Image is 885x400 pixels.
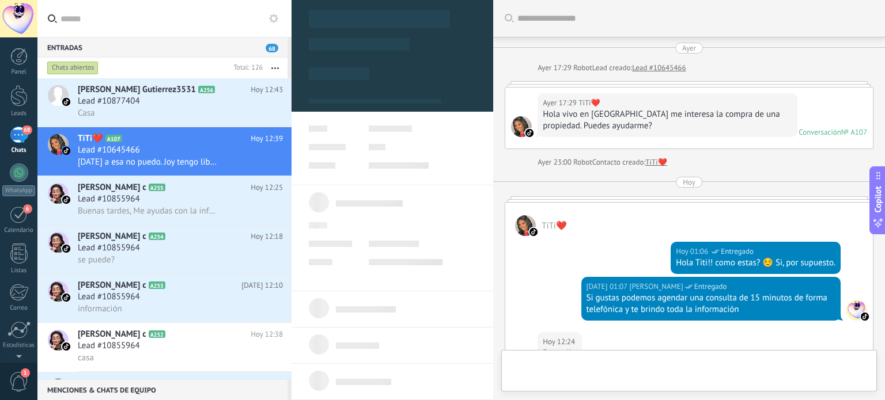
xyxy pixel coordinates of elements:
span: 6 [23,204,32,214]
span: Hoy 12:18 [251,231,283,242]
span: [PERSON_NAME] [78,378,140,389]
a: avataricon[PERSON_NAME] cA255Hoy 12:25Lead #10855964Buenas tardes, Me ayudas con la información [37,176,292,224]
div: Estadísticas [2,342,36,349]
span: Lead #10877404 [78,96,140,107]
div: Entradas [37,37,288,58]
a: avataricon[PERSON_NAME] Gutierrez3531A256Hoy 12:43Lead #10877404Casa [37,78,292,127]
div: Listas [2,267,36,275]
span: A256 [198,86,215,93]
span: TiTi❤️ [78,133,103,144]
div: Si gustas podemos agendar una consulta de 15 minutos de forma telefónica y te brindo toda la info... [587,292,835,315]
span: 68 [266,44,278,52]
span: Maria Ballester [846,300,867,321]
div: Contacto creado: [592,157,646,168]
span: Lead #10645466 [78,144,140,156]
div: Ayer [682,43,696,54]
span: TiTi❤️ [511,116,532,137]
span: A253 [149,281,165,289]
span: información [78,303,122,314]
span: Lead #10855964 [78,242,140,254]
div: Hola vivo en [GEOGRAPHIC_DATA] me interesa la compra de una propiedad. Puedes ayudarme? [543,109,792,132]
span: se puede? [78,254,115,265]
img: tiktok_kommo.svg [530,228,538,236]
div: № A107 [841,127,867,137]
div: Total: 126 [229,62,263,74]
img: icon [62,342,70,351]
img: icon [62,294,70,302]
span: A252 [149,330,165,338]
span: A254 [149,233,165,240]
div: Leads [2,110,36,117]
span: Copilot [872,186,884,212]
span: Entregado [721,246,754,257]
img: icon [62,245,70,253]
span: Lead #10855964 [78,291,140,303]
span: Buenas tardes, Me ayudas con la información [78,205,220,216]
div: Calendario [2,227,36,234]
div: Hoy 12:24 [543,336,577,348]
img: tiktok_kommo.svg [861,313,869,321]
div: Hoy 01:06 [676,246,710,257]
span: [DATE] 12:10 [241,280,283,291]
span: [PERSON_NAME] c [78,182,146,193]
span: Hoy 12:39 [251,133,283,144]
div: Ayer 17:29 [543,97,578,109]
span: [PERSON_NAME] c [78,231,146,242]
span: Lead #10855964 [78,340,140,352]
a: avataricon[PERSON_NAME] cA252Hoy 12:38Lead #10855964casa [37,323,292,371]
span: TiTi❤️ [515,215,536,236]
div: Hola Titi!! como estas? ☺️ Si, por supuesto. [676,257,835,269]
div: Chats abiertos [47,61,99,75]
div: Conversación [799,127,841,137]
div: Correo [2,304,36,312]
div: [DATE] 01:07 [587,281,630,292]
span: Entregado [694,281,727,292]
span: Hoy 12:38 [251,329,283,340]
img: tiktok_kommo.svg [525,129,534,137]
a: TiTi❤️ [645,157,667,168]
img: icon [62,196,70,204]
span: A107 [105,135,122,142]
span: casa [78,352,94,363]
div: Menciones & Chats de equipo [37,379,288,400]
span: Hoy 12:43 [251,84,283,96]
div: Lead creado: [592,62,633,74]
span: [PERSON_NAME] c [78,329,146,340]
span: Lead #10855964 [78,193,140,205]
div: Panel [2,68,36,76]
span: [PERSON_NAME] Gutierrez3531 [78,84,196,96]
span: Maria Ballester (Oficina de Venta) [629,281,683,292]
span: Casa [78,108,95,119]
img: icon [62,98,70,106]
div: Chats [2,147,36,154]
div: WhatsApp [2,185,35,196]
span: TiTi❤️ [578,97,600,109]
a: avataricon[PERSON_NAME] cA253[DATE] 12:10Lead #10855964información [37,274,292,322]
a: Lead #10645466 [632,62,686,74]
span: TiTi❤️ [542,220,566,231]
div: Ayer 23:00 [538,157,573,168]
span: [DATE] a esa no puedo. Joy tengo libre. Pero si no puedes [DATE] podria ser la siguiente semana [78,157,220,167]
span: [PERSON_NAME] c [78,280,146,291]
a: avatariconTiTi❤️A107Hoy 12:39Lead #10645466[DATE] a esa no puedo. Joy tengo libre. Pero si no pue... [37,127,292,176]
span: 1 [21,368,30,378]
img: icon [62,147,70,155]
span: Robot [573,157,592,167]
span: Robot [573,63,592,73]
a: avataricon[PERSON_NAME] cA254Hoy 12:18Lead #10855964se puede? [37,225,292,273]
span: Hoy 12:01 [251,378,283,389]
div: Buen dia [543,348,577,359]
button: Más [263,58,288,78]
span: 68 [22,125,32,135]
span: A255 [149,184,165,191]
div: Ayer 17:29 [538,62,573,74]
div: Hoy [683,177,695,188]
span: Hoy 12:25 [251,182,283,193]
